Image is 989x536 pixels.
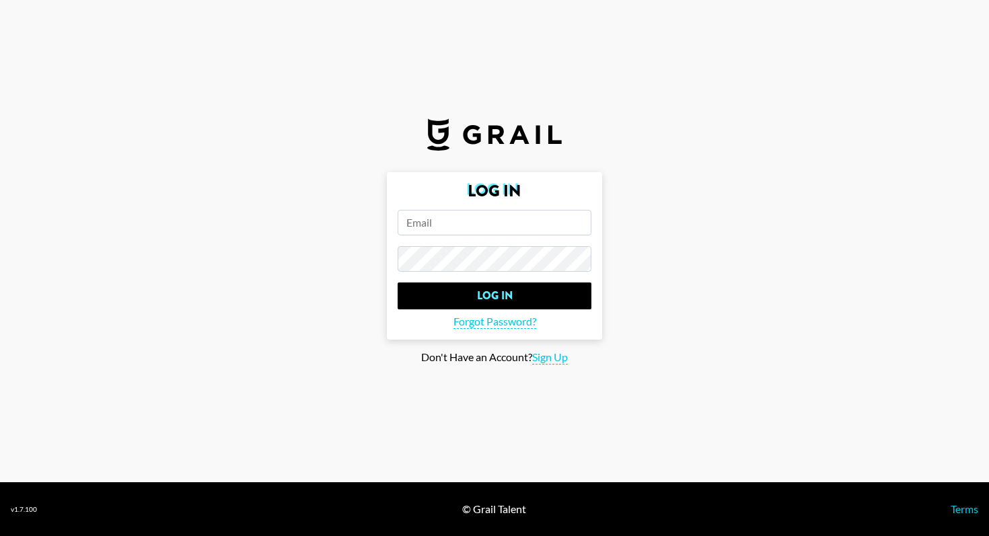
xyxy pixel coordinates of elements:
[398,183,591,199] h2: Log In
[398,210,591,235] input: Email
[11,505,37,514] div: v 1.7.100
[462,502,526,516] div: © Grail Talent
[427,118,562,151] img: Grail Talent Logo
[532,350,568,365] span: Sign Up
[453,315,536,329] span: Forgot Password?
[11,350,978,365] div: Don't Have an Account?
[951,502,978,515] a: Terms
[398,282,591,309] input: Log In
